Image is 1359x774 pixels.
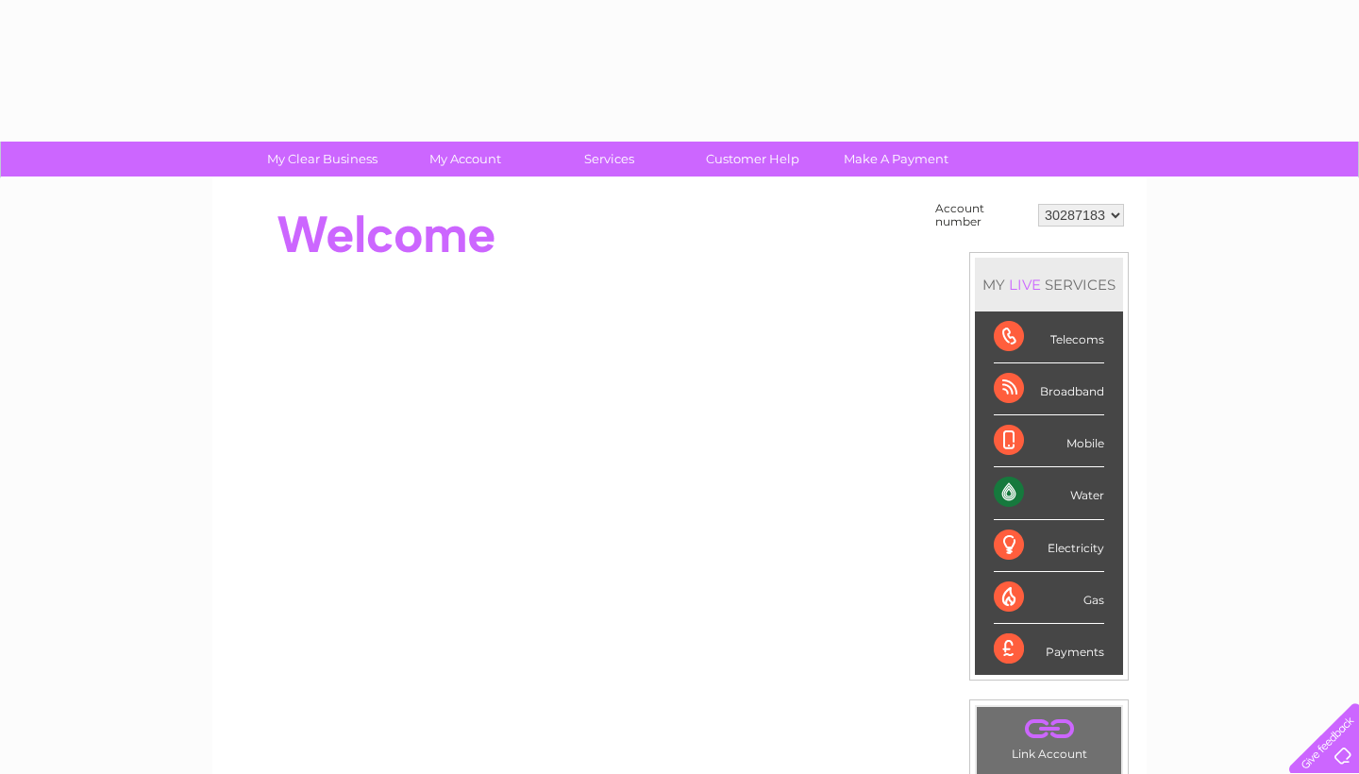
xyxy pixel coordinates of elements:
[994,624,1104,675] div: Payments
[818,142,974,177] a: Make A Payment
[994,311,1104,363] div: Telecoms
[531,142,687,177] a: Services
[244,142,400,177] a: My Clear Business
[975,258,1123,311] div: MY SERVICES
[976,706,1122,766] td: Link Account
[1005,276,1045,294] div: LIVE
[994,520,1104,572] div: Electricity
[931,197,1033,233] td: Account number
[388,142,544,177] a: My Account
[994,415,1104,467] div: Mobile
[981,712,1116,745] a: .
[994,363,1104,415] div: Broadband
[994,467,1104,519] div: Water
[994,572,1104,624] div: Gas
[675,142,830,177] a: Customer Help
